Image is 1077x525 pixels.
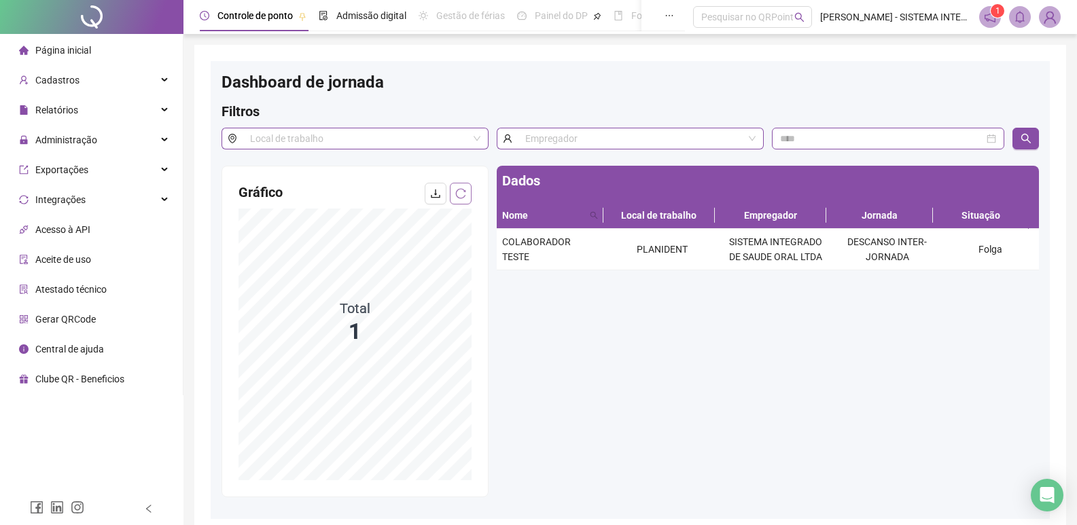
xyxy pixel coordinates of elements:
[590,211,598,219] span: search
[19,374,29,384] span: gift
[941,229,1039,270] td: Folga
[19,135,29,145] span: lock
[603,202,715,229] th: Local de trabalho
[1031,479,1063,511] div: Open Intercom Messenger
[995,6,1000,16] span: 1
[35,105,78,115] span: Relatórios
[933,202,1029,229] th: Situação
[35,284,107,295] span: Atestado técnico
[665,11,674,20] span: ellipsis
[19,195,29,204] span: sync
[1040,7,1060,27] img: 91448
[497,128,518,149] span: user
[298,12,306,20] span: pushpin
[30,501,43,514] span: facebook
[502,173,540,189] span: Dados
[593,12,601,20] span: pushpin
[35,314,96,325] span: Gerar QRCode
[794,12,805,22] span: search
[502,236,571,262] span: COLABORADOR TESTE
[1021,133,1031,144] span: search
[50,501,64,514] span: linkedin
[19,105,29,115] span: file
[217,10,293,21] span: Controle de ponto
[455,188,466,199] span: reload
[35,134,97,145] span: Administração
[605,229,720,270] td: PLANIDENT
[35,344,104,355] span: Central de ajuda
[222,103,260,120] span: Filtros
[19,75,29,85] span: user-add
[419,11,428,20] span: sun
[336,10,406,21] span: Admissão digital
[35,224,90,235] span: Acesso à API
[19,165,29,175] span: export
[71,501,84,514] span: instagram
[19,46,29,55] span: home
[1014,11,1026,23] span: bell
[430,188,441,199] span: download
[502,208,584,223] span: Nome
[820,10,971,24] span: [PERSON_NAME] - SISTEMA INTEGRADO DE SAUDE ORAL LTDA
[19,344,29,354] span: info-circle
[19,255,29,264] span: audit
[19,285,29,294] span: solution
[984,11,996,23] span: notification
[833,229,942,270] td: DESCANSO INTER-JORNADA
[719,229,833,270] td: SISTEMA INTEGRADO DE SAUDE ORAL LTDA
[319,11,328,20] span: file-done
[436,10,505,21] span: Gestão de férias
[826,202,933,229] th: Jornada
[517,11,527,20] span: dashboard
[200,11,209,20] span: clock-circle
[35,194,86,205] span: Integrações
[19,225,29,234] span: api
[631,10,718,21] span: Folha de pagamento
[144,504,154,513] span: left
[222,128,243,149] span: environment
[535,10,588,21] span: Painel do DP
[35,374,124,384] span: Clube QR - Beneficios
[35,164,88,175] span: Exportações
[35,45,91,56] span: Página inicial
[991,4,1004,18] sup: 1
[239,184,283,200] span: Gráfico
[35,254,91,265] span: Aceite de uso
[614,11,623,20] span: book
[222,73,384,92] span: Dashboard de jornada
[715,202,826,229] th: Empregador
[35,75,80,86] span: Cadastros
[587,205,601,225] span: search
[19,314,29,324] span: qrcode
